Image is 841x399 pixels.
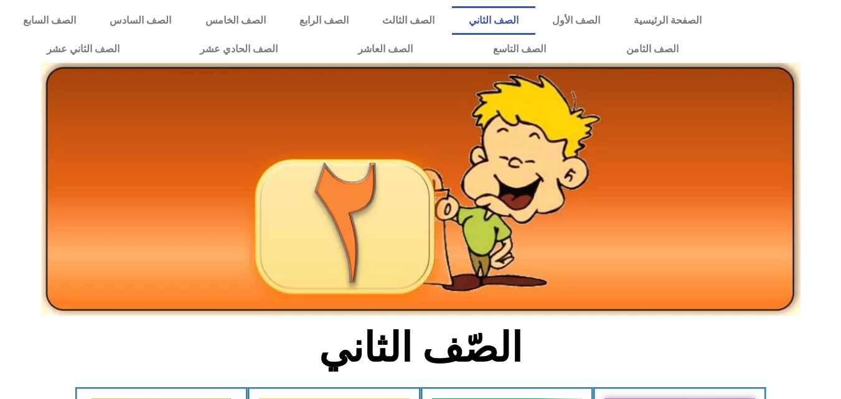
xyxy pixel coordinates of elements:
[365,6,451,35] a: الصف الثالث
[6,6,93,35] a: الصف السابع
[452,6,535,35] a: الصف الثاني
[586,35,718,63] a: الصف الثامن
[93,6,188,35] a: الصف السادس
[189,6,283,35] a: الصف الخامس
[215,324,626,372] h2: الصّف الثاني
[283,6,365,35] a: الصف الرابع
[617,6,718,35] a: الصفحة الرئيسية
[6,35,159,63] a: الصف الثاني عشر
[159,35,317,63] a: الصف الحادي عشر
[453,35,586,63] a: الصف التاسع
[317,35,453,63] a: الصف العاشر
[535,6,617,35] a: الصف الأول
